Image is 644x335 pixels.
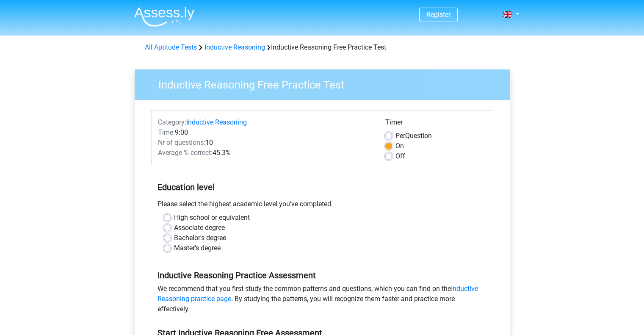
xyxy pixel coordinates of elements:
[158,179,487,196] h5: Education level
[395,131,432,141] label: Question
[174,243,221,253] label: Master's degree
[148,75,503,91] h3: Inductive Reasoning Free Practice Test
[158,128,175,136] span: Time:
[385,117,486,131] div: Timer
[158,270,487,280] h5: Inductive Reasoning Practice Assessment
[426,11,451,19] a: Register
[151,199,493,213] div: Please select the highest academic level you’ve completed.
[141,42,503,53] div: Inductive Reasoning Free Practice Test
[205,43,265,51] a: Inductive Reasoning
[174,223,225,233] label: Associate degree
[152,148,379,158] div: 45.3%
[174,233,226,243] label: Bachelor's degree
[158,149,213,157] span: Average % correct:
[152,127,379,138] div: 9:00
[145,43,197,51] a: All Aptitude Tests
[152,138,379,148] div: 10
[158,118,186,126] span: Category:
[395,132,405,140] span: Per
[158,138,205,147] span: Nr of questions:
[395,151,405,161] label: Off
[151,284,493,318] div: We recommend that you first study the common patterns and questions, which you can find on the . ...
[395,141,404,151] label: On
[134,7,194,27] img: Assessly
[186,118,247,126] a: Inductive Reasoning
[174,213,250,223] label: High school or equivalent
